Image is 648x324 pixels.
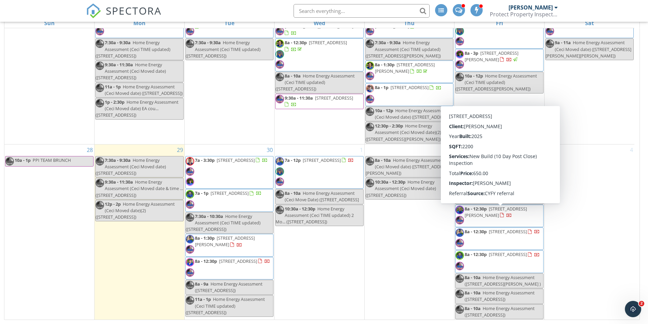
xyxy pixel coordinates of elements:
a: Go to September 28, 2025 [85,144,94,155]
span: 8a - 10a [375,157,391,163]
img: img_3700.jpeg [455,206,464,214]
span: 8a - 10a [465,290,481,296]
img: img_1666.jpeg [366,62,374,70]
img: img_6380.jpeg [455,167,464,176]
span: 8a - 1:30p [375,62,395,68]
img: 20250324_184036.jpg [276,190,284,199]
a: Go to October 4, 2025 [629,144,634,155]
span: Home Energy Assessment (Ceci Moved date & time ... ([STREET_ADDRESS]) [96,179,183,198]
span: 10a - 1p [15,157,31,163]
img: image000000.jpeg [186,190,194,199]
span: Home Energy Assessment (Ceci Moved date)(2) ([STREET_ADDRESS]) [96,201,175,220]
span: Home Energy Assessment (Ceci Moved date) ([STREET_ADDRESS]) [105,84,183,96]
span: [STREET_ADDRESS] [309,39,347,46]
a: 8a - 1:30p [STREET_ADDRESS][PERSON_NAME] [195,235,255,248]
img: img_5221.jpeg [276,157,284,166]
span: 9:30a - 11:30a [105,179,133,185]
td: Go to September 29, 2025 [95,144,185,320]
img: img_6380.jpeg [276,50,284,58]
a: Sunday [43,18,56,28]
a: Tuesday [223,18,236,28]
a: SPECTORA [86,9,162,23]
a: 8a - 12:30p [STREET_ADDRESS][PERSON_NAME] [455,205,544,227]
img: 20250324_184036.jpg [455,73,464,81]
img: 20250324_184036.jpg [186,281,194,289]
td: Go to September 28, 2025 [4,144,95,320]
img: 20250324_184036.jpg [96,27,104,35]
a: Thursday [403,18,416,28]
span: [STREET_ADDRESS] [483,157,521,163]
a: 8a - 12:30p [STREET_ADDRESS] [285,39,347,52]
span: 8a - 12:30p [285,39,307,46]
span: Home Energy Assessment ([STREET_ADDRESS]) [195,281,263,293]
img: 20250308_135733.jpg [366,84,374,93]
img: 20250324_184036.jpg [276,60,284,69]
span: Home Energy Assessment (Ceci TIME updated) ([STREET_ADDRESS]) [276,73,355,92]
span: 8a - 1p [375,84,388,90]
span: 7:30a - 9:30a [195,39,221,46]
img: img_6380.jpeg [276,167,284,176]
img: img_6380.jpeg [455,27,464,35]
img: img_4059.jpeg [186,177,194,186]
img: 20250324_184036.jpg [455,177,464,186]
a: 8a - 12:30p [STREET_ADDRESS] [185,257,274,279]
img: img_4059.jpeg [455,50,464,58]
img: 20250324_184036.jpg [186,213,194,222]
a: 7a - 1p [STREET_ADDRESS] [185,189,274,211]
span: 11a - 1p [105,84,121,90]
span: 7:30a - 9:30a [375,39,401,46]
img: 20250324_184036.jpg [366,72,374,80]
img: 20250324_184036.jpg [186,296,194,305]
a: Go to September 29, 2025 [176,144,184,155]
img: 20250324_184036.jpg [276,95,284,103]
td: Go to October 4, 2025 [544,144,634,320]
a: Go to October 3, 2025 [538,144,544,155]
a: Go to October 1, 2025 [359,144,364,155]
a: 8a - 12:30p [STREET_ADDRESS] [455,250,544,273]
span: Home Energy Assessment (Ceci TIME updated) ([STREET_ADDRESS]) [186,296,265,315]
input: Search everything... [294,4,430,18]
img: 20250324_184036.jpg [186,27,194,35]
span: 7:30a - 9:30a [105,157,131,163]
a: 9:30a - 11:30a [STREET_ADDRESS] [275,94,364,109]
span: 8a - 12:30p [465,206,487,212]
span: 8a - 12:30p [465,228,487,235]
a: 8a - 12:30p [STREET_ADDRESS] [195,258,270,264]
img: 20250324_184036.jpg [455,274,464,283]
span: Home Energy Assessment (Ceci Moved date) ([STREET_ADDRESS][PERSON_NAME][PERSON_NAME]) [546,39,631,58]
span: 10:30a - 12:30p [375,179,405,185]
img: img_1073.jpeg [186,157,194,166]
span: 7a - 12p [465,157,481,163]
span: Home Energy Assessment (Ceci Moved date) ([STREET_ADDRESS]) [375,107,453,120]
a: Wednesday [312,18,327,28]
span: 8a - 3p [465,50,478,56]
img: 20250324_184036.jpg [96,99,104,107]
a: 8a - 12:30p [STREET_ADDRESS] [465,251,540,257]
img: 20250324_184036.jpg [276,206,284,214]
a: 9:30a - 11:30a [STREET_ADDRESS] [285,95,353,107]
td: Go to September 30, 2025 [184,144,275,320]
span: Home Energy Assessment (Ceci TIME updated) ([STREET_ADDRESS]) [186,213,261,232]
img: 20250324_184036.jpg [455,239,464,247]
a: 8a - 1p [STREET_ADDRESS] [365,83,454,106]
img: 20250324_184036.jpg [455,37,464,46]
span: [STREET_ADDRESS] [211,190,249,196]
span: Home Energy Assessment ([STREET_ADDRESS]) [465,305,535,318]
img: img_4681.jpg [455,157,464,166]
td: Go to September 26, 2025 [454,4,545,144]
span: 7a - 3:30p [195,157,215,163]
span: 9a - 11a [555,39,571,46]
span: 12p - 2p [105,201,121,207]
span: Home Energy Assessment (Ceci Moved date) ([STREET_ADDRESS]) [366,179,436,198]
span: [STREET_ADDRESS] [489,251,527,257]
span: 9:30a - 11:30a [105,62,133,68]
img: 20250324_184036.jpg [366,39,374,48]
a: Saturday [584,18,595,28]
span: [STREET_ADDRESS][PERSON_NAME] [465,50,518,63]
span: Home Energy Assessment (Ceci TIME updated) ([STREET_ADDRESS][PERSON_NAME]) [455,73,537,92]
img: 20250324_184036.jpg [96,179,104,187]
span: 1p - 2:30p [105,99,124,105]
a: [STREET_ADDRESS][PERSON_NAME][PERSON_NAME] [285,17,353,36]
span: [STREET_ADDRESS][PERSON_NAME] [465,206,527,218]
img: 20250324_184036.jpg [546,39,554,48]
